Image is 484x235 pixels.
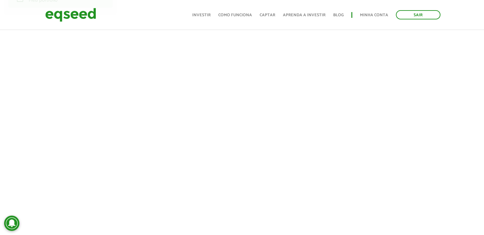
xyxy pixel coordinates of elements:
img: EqSeed [45,6,96,23]
a: Blog [333,13,344,17]
a: Sair [396,10,440,19]
a: Aprenda a investir [283,13,326,17]
a: Investir [192,13,211,17]
a: Minha conta [360,13,388,17]
a: Captar [260,13,275,17]
a: Como funciona [218,13,252,17]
